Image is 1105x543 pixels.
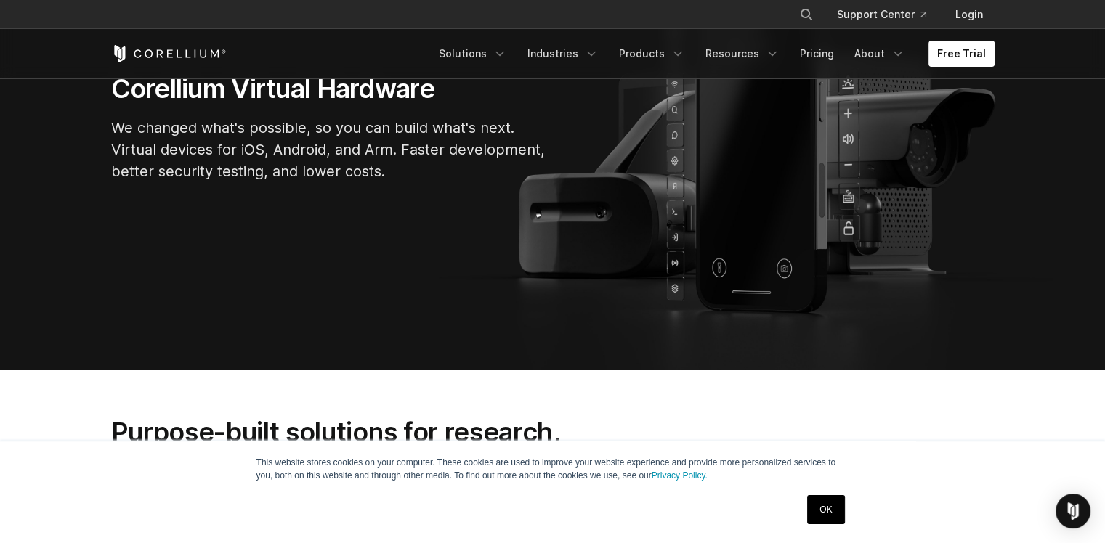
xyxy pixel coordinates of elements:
[111,45,227,62] a: Corellium Home
[1056,494,1090,528] div: Open Intercom Messenger
[697,41,788,67] a: Resources
[807,495,844,524] a: OK
[610,41,694,67] a: Products
[782,1,995,28] div: Navigation Menu
[825,1,938,28] a: Support Center
[652,470,708,481] a: Privacy Policy.
[111,73,547,105] h1: Corellium Virtual Hardware
[793,1,819,28] button: Search
[519,41,607,67] a: Industries
[944,1,995,28] a: Login
[111,416,607,481] h2: Purpose-built solutions for research, development, and testing.
[430,41,516,67] a: Solutions
[256,456,849,482] p: This website stores cookies on your computer. These cookies are used to improve your website expe...
[430,41,995,67] div: Navigation Menu
[928,41,995,67] a: Free Trial
[846,41,914,67] a: About
[111,117,547,182] p: We changed what's possible, so you can build what's next. Virtual devices for iOS, Android, and A...
[791,41,843,67] a: Pricing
